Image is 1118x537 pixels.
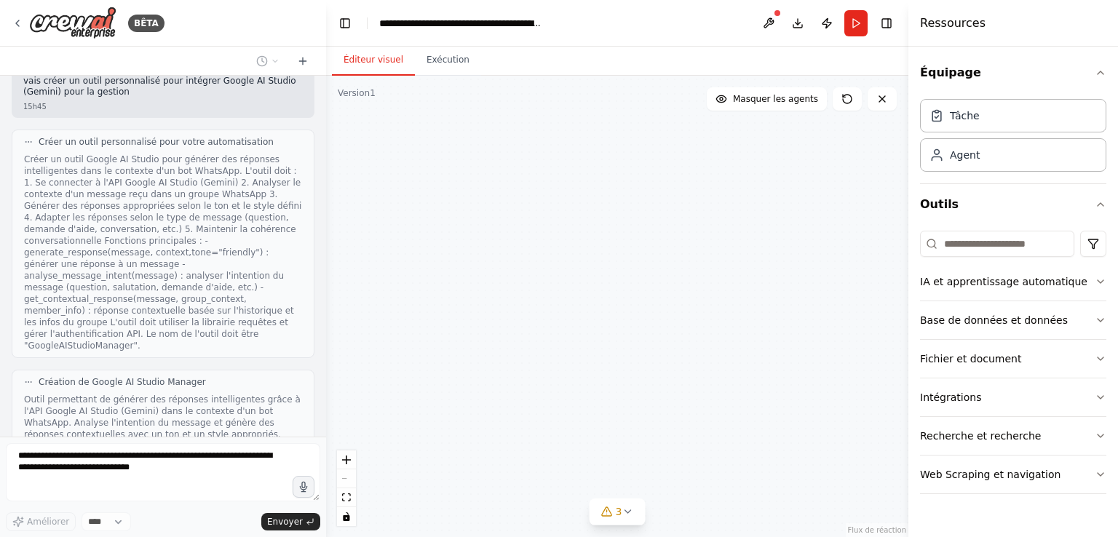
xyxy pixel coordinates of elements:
[291,52,314,70] button: Démarrer une nouvelle discussion
[27,517,69,527] font: Améliorer
[920,225,1106,506] div: Outils
[337,507,356,526] button: activer l'interactivité
[6,512,76,531] button: Améliorer
[337,488,356,507] button: vue d'ajustement
[950,149,980,161] font: Agent
[920,197,959,211] font: Outils
[134,18,159,28] font: BÊTA
[24,394,301,439] font: Outil permettant de générer des réponses intelligentes grâce à l'API Google AI Studio (Gemini) da...
[39,137,274,147] font: Créer un outil personnalisé pour votre automatisation
[876,13,897,33] button: Masquer la barre latérale droite
[23,103,47,111] font: 15h45
[733,94,818,104] font: Masquer les agents
[338,88,370,98] font: Version
[920,276,1087,287] font: IA et apprentissage automatique
[920,417,1106,455] button: Recherche et recherche
[920,314,1068,326] font: Base de données et données
[920,391,981,403] font: Intégrations
[335,13,355,33] button: Masquer la barre latérale gauche
[337,450,356,469] button: zoom avant
[370,88,376,98] font: 1
[920,378,1106,416] button: Intégrations
[920,353,1021,365] font: Fichier et document
[293,476,314,498] button: Cliquez pour exprimer votre idée d'automatisation
[707,87,827,111] button: Masquer les agents
[39,377,206,387] font: Création de Google AI Studio Manager
[29,7,116,39] img: Logo
[616,506,622,517] font: 3
[920,340,1106,378] button: Fichier et document
[24,154,301,351] font: Créer un outil Google AI Studio pour générer des réponses intelligentes dans le contexte d'un bot...
[427,55,469,65] font: Exécution
[920,16,986,30] font: Ressources
[950,110,980,122] font: Tâche
[920,263,1106,301] button: IA et apprentissage automatique
[344,55,403,65] font: Éditeur visuel
[848,526,906,534] font: Flux de réaction
[267,517,303,527] font: Envoyer
[848,526,906,534] a: Attribution de React Flow
[920,456,1106,493] button: Web Scraping et navigation
[590,498,646,525] button: 3
[379,16,543,31] nav: fil d'Ariane
[920,469,1060,480] font: Web Scraping et navigation
[920,301,1106,339] button: Base de données et données
[261,513,320,530] button: Envoyer
[920,93,1106,183] div: Équipage
[23,64,296,97] font: Je ne vois pas d'outils natifs Google AI Studio disponibles. Je vais créer un outil personnalisé ...
[337,450,356,526] div: Contrôles de React Flow
[920,52,1106,93] button: Équipage
[920,184,1106,225] button: Outils
[250,52,285,70] button: Passer au chat précédent
[920,430,1041,442] font: Recherche et recherche
[920,65,981,79] font: Équipage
